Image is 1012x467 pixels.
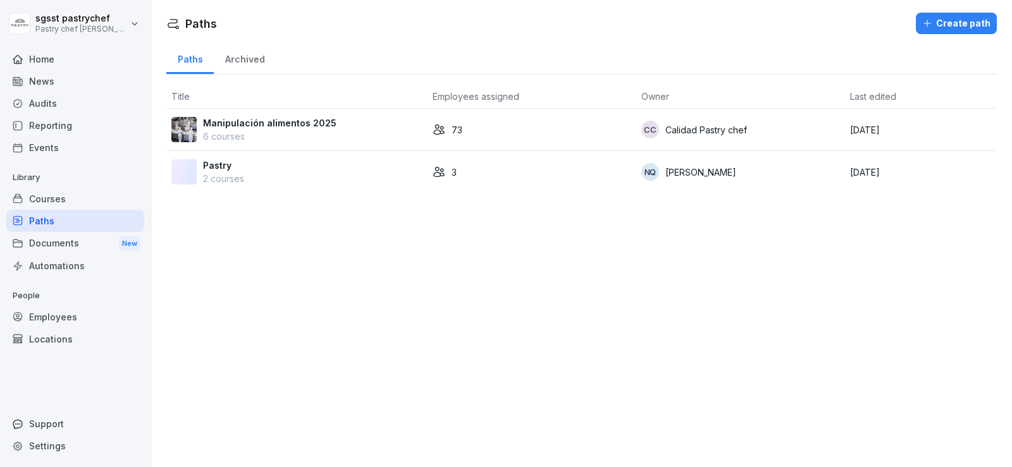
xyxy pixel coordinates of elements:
[6,286,144,306] p: People
[214,42,276,74] a: Archived
[6,413,144,435] div: Support
[452,123,462,136] p: 73
[6,92,144,114] a: Audits
[171,91,190,102] span: Title
[6,136,144,159] a: Events
[6,232,144,255] div: Documents
[203,116,336,130] p: Manipulación alimentos 2025
[641,121,659,138] div: Cc
[433,91,519,102] span: Employees assigned
[35,13,128,24] p: sgsst pastrychef
[35,25,128,33] p: Pastry chef [PERSON_NAME] y Cocina gourmet
[6,255,144,277] a: Automations
[452,166,457,179] p: 3
[665,166,736,179] p: [PERSON_NAME]
[641,163,659,181] div: NQ
[203,130,336,143] p: 6 courses
[665,123,747,136] p: Calidad Pastry chef
[922,16,990,30] div: Create path
[6,114,144,136] a: Reporting
[6,167,144,188] p: Library
[6,306,144,328] a: Employees
[916,13,997,34] button: Create path
[850,166,992,179] p: [DATE]
[6,328,144,350] a: Locations
[203,172,244,185] p: 2 courses
[203,159,244,172] p: Pastry
[185,15,217,32] h1: Paths
[119,236,140,251] div: New
[850,91,896,102] span: Last edited
[6,188,144,210] a: Courses
[6,232,144,255] a: DocumentsNew
[6,210,144,232] a: Paths
[166,42,214,74] a: Paths
[6,48,144,70] a: Home
[171,117,197,142] img: xrig9ngccgkbh355tbuziiw7.png
[850,123,992,136] p: [DATE]
[6,435,144,457] a: Settings
[641,91,669,102] span: Owner
[6,70,144,92] a: News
